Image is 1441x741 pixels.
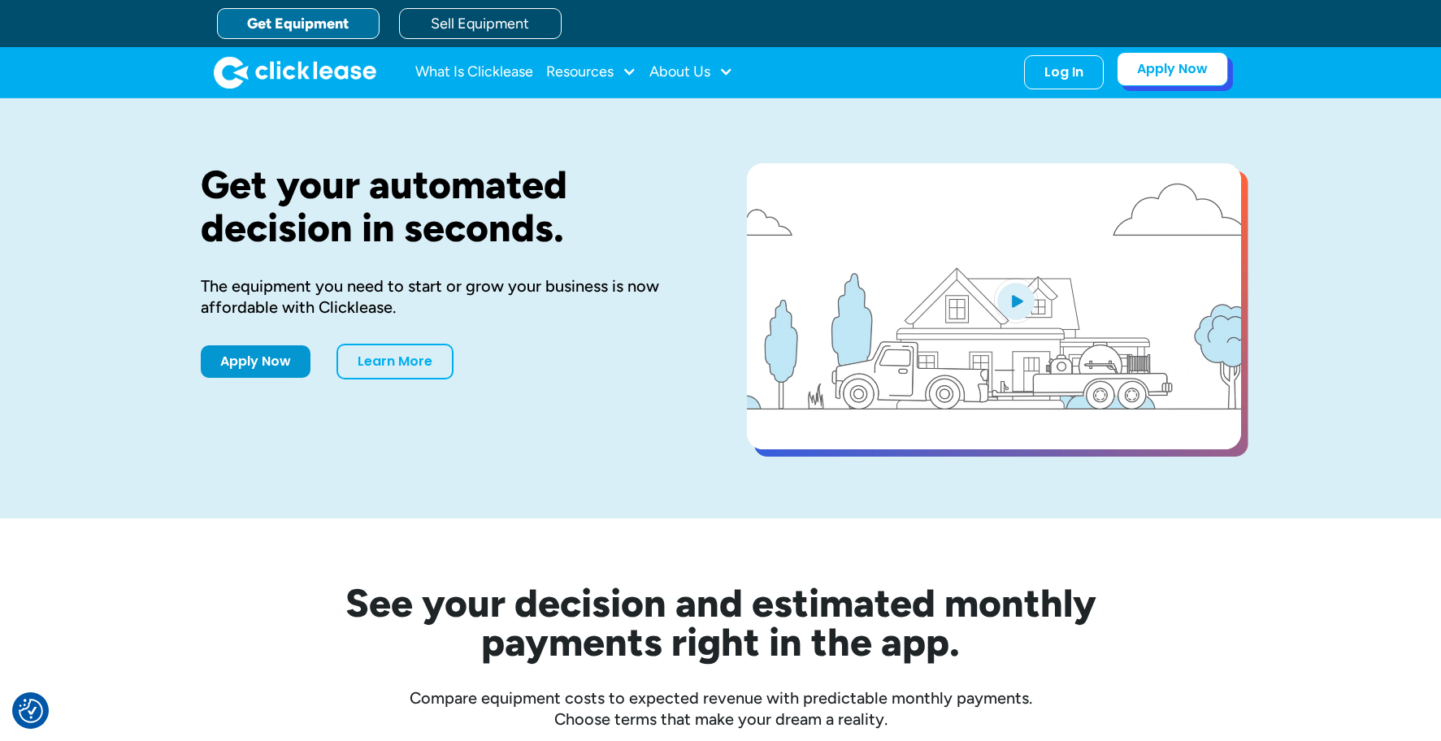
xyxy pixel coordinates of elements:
a: What Is Clicklease [415,56,533,89]
a: Apply Now [201,345,310,378]
div: The equipment you need to start or grow your business is now affordable with Clicklease. [201,275,695,318]
div: Resources [546,56,636,89]
a: Sell Equipment [399,8,562,39]
div: About Us [649,56,733,89]
img: Clicklease logo [214,56,376,89]
img: Blue play button logo on a light blue circular background [994,278,1038,323]
div: Log In [1044,64,1083,80]
h2: See your decision and estimated monthly payments right in the app. [266,583,1176,661]
a: open lightbox [747,163,1241,449]
button: Consent Preferences [19,699,43,723]
a: Apply Now [1117,52,1228,86]
a: Learn More [336,344,454,379]
h1: Get your automated decision in seconds. [201,163,695,249]
div: Compare equipment costs to expected revenue with predictable monthly payments. Choose terms that ... [201,687,1241,730]
a: Get Equipment [217,8,380,39]
a: home [214,56,376,89]
img: Revisit consent button [19,699,43,723]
